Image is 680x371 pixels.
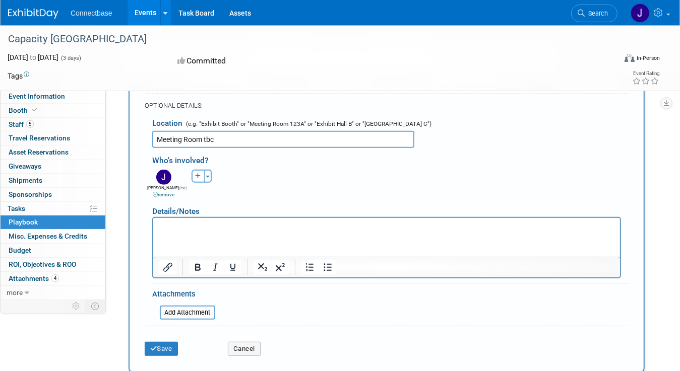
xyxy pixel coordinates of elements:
span: Search [585,10,608,17]
a: Attachments4 [1,272,105,285]
span: (e.g. "Exhibit Booth" or "Meeting Room 123A" or "Exhibit Hall B" or "[GEOGRAPHIC_DATA] C") [184,120,431,127]
button: Bold [189,260,206,274]
span: Booth [9,106,39,114]
div: Committed [174,52,382,70]
span: 4 [51,274,59,282]
span: Giveaways [9,162,41,170]
a: Search [571,5,617,22]
span: Connectbase [71,9,112,17]
button: Subscript [254,260,271,274]
button: Save [145,342,178,356]
span: Misc. Expenses & Credits [9,232,87,240]
iframe: Rich Text Area [153,218,620,257]
div: [PERSON_NAME] [147,185,180,198]
a: Misc. Expenses & Credits [1,230,105,243]
span: Attachments [9,274,59,282]
div: Attachments [152,289,215,302]
img: John Giblin [631,4,650,23]
a: Shipments [1,174,105,187]
span: [DATE] [DATE] [8,53,58,61]
span: 5 [26,120,34,128]
span: Asset Reservations [9,148,69,156]
span: (me) [179,186,187,190]
a: Booth [1,104,105,117]
button: Insert/edit link [159,260,176,274]
i: Booth reservation complete [32,107,37,113]
a: Giveaways [1,160,105,173]
td: Toggle Event Tabs [85,300,106,313]
a: Tasks [1,202,105,215]
img: J.jpg [156,170,171,185]
a: Sponsorships [1,188,105,201]
a: Playbook [1,215,105,229]
div: Event Rating [632,71,659,76]
button: Superscript [272,260,289,274]
span: Playbook [9,218,38,226]
a: Travel Reservations [1,131,105,145]
span: Tasks [8,204,25,212]
div: Event Format [564,52,660,67]
span: Staff [9,120,34,128]
img: ExhibitDay [8,9,58,19]
span: Sponsorships [9,190,52,198]
span: ROI, Objectives & ROO [9,260,76,268]
span: Location [152,119,182,128]
button: Bullet list [319,260,336,274]
span: (3 days) [60,55,81,61]
button: Underline [224,260,241,274]
img: Format-Inperson.png [625,54,635,62]
span: more [7,288,23,296]
div: Who's involved? [152,151,629,167]
div: Capacity [GEOGRAPHIC_DATA] [5,30,604,48]
button: Numbered list [301,260,319,274]
div: Details/Notes [152,198,621,217]
a: Budget [1,244,105,257]
span: Shipments [9,176,42,184]
div: In-Person [636,54,660,62]
button: Cancel [228,342,261,356]
td: Tags [8,71,29,81]
a: remove [153,192,174,197]
button: Italic [207,260,224,274]
span: to [28,53,38,61]
a: more [1,286,105,300]
a: Asset Reservations [1,145,105,159]
td: Personalize Event Tab Strip [68,300,85,313]
span: Budget [9,246,31,254]
span: Travel Reservations [9,134,70,142]
a: Staff5 [1,118,105,131]
a: ROI, Objectives & ROO [1,258,105,271]
a: Event Information [1,90,105,103]
div: OPTIONAL DETAILS: [145,101,629,110]
span: Event Information [9,92,65,100]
